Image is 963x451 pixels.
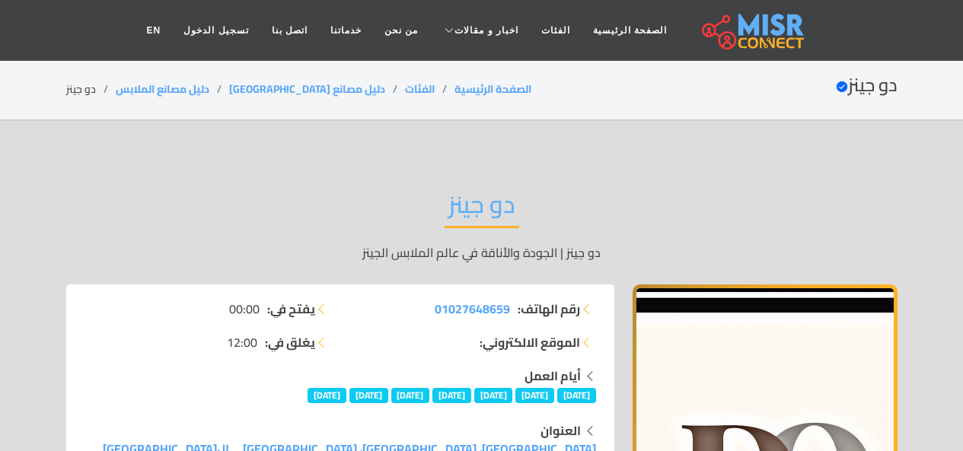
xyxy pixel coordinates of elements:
span: [DATE] [349,388,388,403]
a: الفئات [405,79,435,99]
a: الصفحة الرئيسية [454,79,531,99]
a: خدماتنا [319,16,373,45]
span: [DATE] [557,388,596,403]
p: دو جينز | الجودة والأناقة في عالم الملابس الجينز [66,243,898,262]
span: 01027648659 [435,297,510,320]
a: دليل مصانع [GEOGRAPHIC_DATA] [229,79,385,99]
strong: العنوان [540,419,581,442]
strong: يغلق في: [265,333,315,351]
span: [DATE] [391,388,430,403]
strong: الموقع الالكتروني: [480,333,580,351]
a: الصفحة الرئيسية [582,16,678,45]
span: اخبار و مقالات [454,24,518,37]
a: EN [136,16,173,45]
li: دو جينز [66,81,116,97]
a: تسجيل الدخول [172,16,260,45]
span: [DATE] [432,388,471,403]
h2: دو جينز [445,189,519,228]
a: دليل مصانع الملابس [116,79,209,99]
svg: Verified account [836,81,848,93]
a: اخبار و مقالات [429,16,530,45]
span: [DATE] [308,388,346,403]
a: من نحن [373,16,429,45]
strong: يفتح في: [267,300,315,318]
span: 12:00 [227,333,257,351]
h2: دو جينز [836,75,898,97]
a: اتصل بنا [260,16,319,45]
strong: رقم الهاتف: [518,300,580,318]
span: [DATE] [515,388,554,403]
a: 01027648659 [435,300,510,318]
strong: أيام العمل [525,364,581,387]
span: [DATE] [474,388,513,403]
img: main.misr_connect [702,11,804,49]
a: الفئات [530,16,582,45]
span: 00:00 [229,300,260,318]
